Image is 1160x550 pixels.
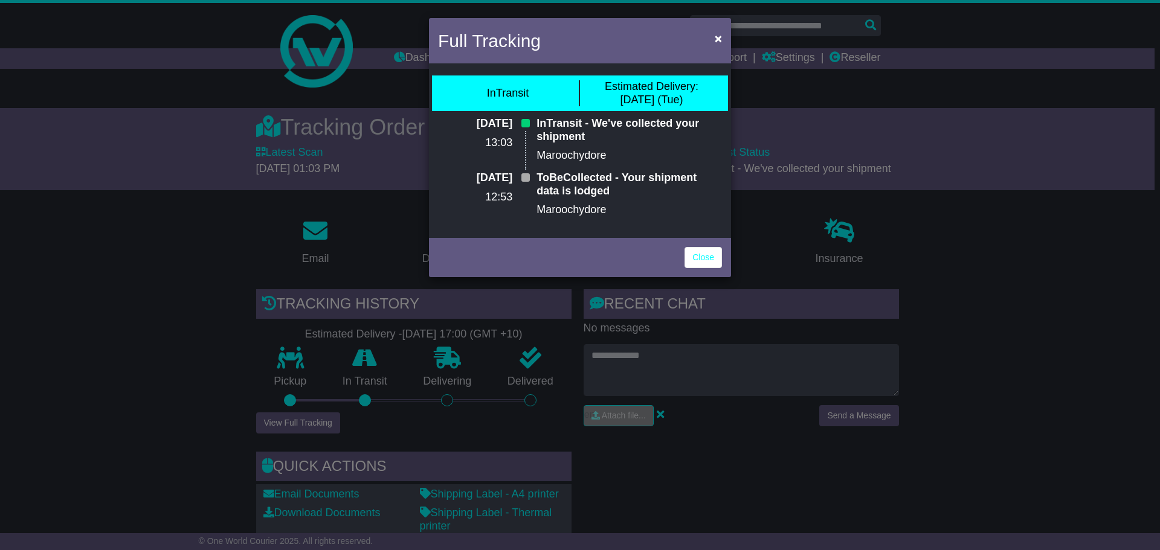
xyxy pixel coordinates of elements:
[715,31,722,45] span: ×
[487,87,529,100] div: InTransit
[438,191,512,204] p: 12:53
[438,171,512,185] p: [DATE]
[709,26,728,51] button: Close
[536,117,722,143] p: InTransit - We've collected your shipment
[438,27,541,54] h4: Full Tracking
[438,117,512,130] p: [DATE]
[438,136,512,150] p: 13:03
[605,80,698,106] div: [DATE] (Tue)
[536,171,722,197] p: ToBeCollected - Your shipment data is lodged
[605,80,698,92] span: Estimated Delivery:
[685,247,722,268] a: Close
[536,203,722,217] p: Maroochydore
[536,149,722,162] p: Maroochydore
